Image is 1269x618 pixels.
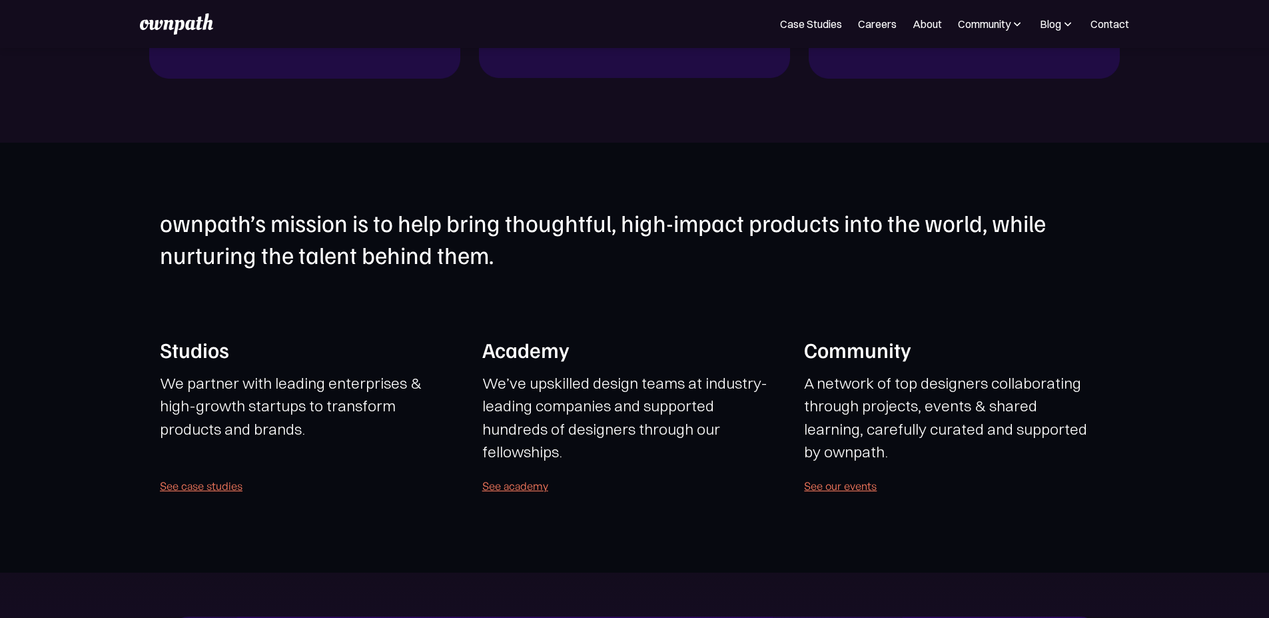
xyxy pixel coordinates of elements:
[482,477,548,495] a: See academy
[804,372,1096,463] p: A network of top designers collaborating through projects, events & shared learning, carefully cu...
[160,372,422,463] p: We partner with leading enterprises & high-growth startups to transform products and brands. ‍
[804,477,877,495] a: See our events
[160,207,1109,271] h1: ownpath’s mission is to help bring thoughtful, high-impact products into the world, while nurturi...
[160,477,242,495] a: See case studies
[780,16,842,32] a: Case Studies
[482,372,774,463] p: We’ve upskilled design teams at industry-leading companies and supported hundreds of designers th...
[913,16,942,32] a: About
[958,16,1024,32] div: Community
[160,335,452,364] h1: Studios
[1040,16,1074,32] div: Blog
[1090,16,1129,32] a: Contact
[958,16,1011,32] div: Community
[858,16,897,32] a: Careers
[804,335,1096,364] h1: Community
[1040,16,1061,32] div: Blog
[482,335,774,364] h1: Academy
